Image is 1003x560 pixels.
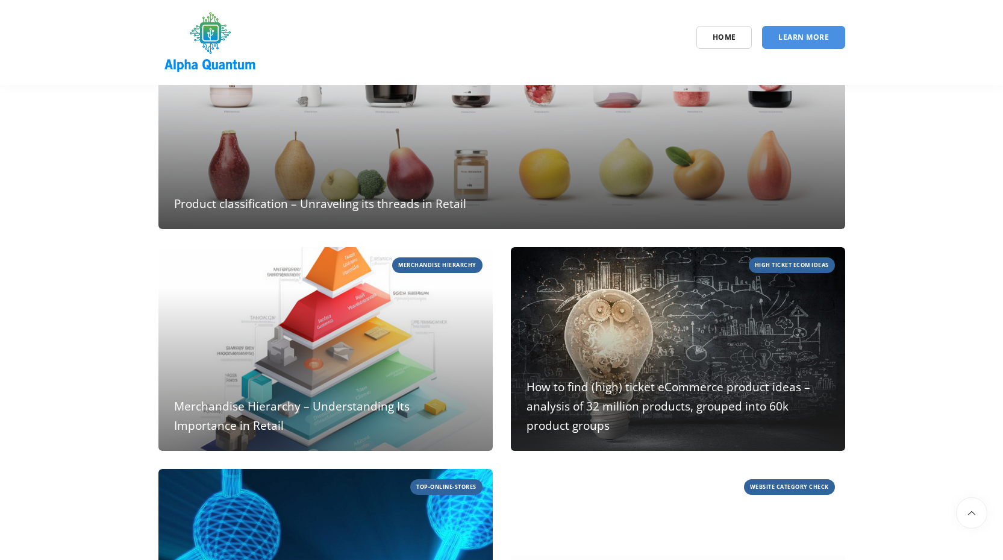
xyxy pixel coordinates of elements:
span: Merchandise Hierarchy [392,257,483,273]
span: top-online-stores [410,479,483,495]
span: Home [713,32,736,42]
a: Merchandise Hierarchy Merchandise Hierarchy – Understanding Its Importance in Retail [158,247,493,451]
a: Product classification Product classification – Unraveling its threads in Retail [158,25,845,229]
span: Learn More [778,32,829,42]
h4: How to find (high) ticket eCommerce product ideas – analysis of 32 million products, grouped into... [526,377,828,435]
span: high ticket eCom ideas [749,257,835,273]
a: high ticket eCom ideas How to find (high) ticket eCommerce product ideas – analysis of 32 million... [511,247,845,451]
a: Learn More [762,26,845,49]
img: logo [158,8,263,77]
h4: Product classification – Unraveling its threads in Retail [174,194,466,213]
a: Home [696,26,752,49]
h4: Merchandise Hierarchy – Understanding Its Importance in Retail [174,397,475,435]
span: Website Category Check [744,479,835,495]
